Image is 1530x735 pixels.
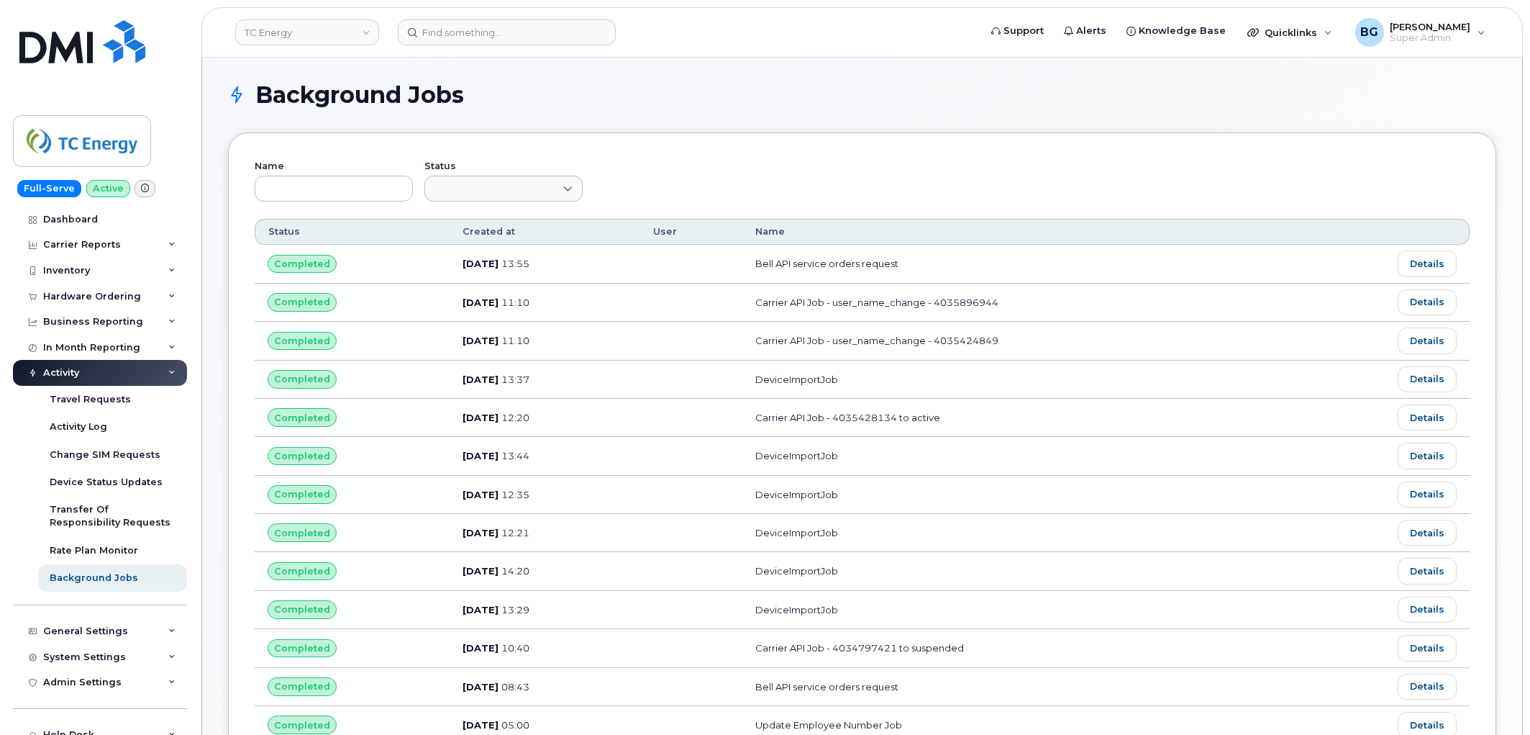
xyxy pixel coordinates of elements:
span: 13:29 [501,604,529,615]
span: [DATE] [463,489,498,500]
a: Details [1398,405,1457,430]
span: Completed [274,603,330,616]
span: Created at [463,225,515,238]
a: Details [1398,597,1457,623]
td: Bell API service orders request [742,245,1295,283]
span: 12:35 [501,489,529,500]
span: User [653,225,677,238]
span: 11:10 [501,335,529,346]
span: [DATE] [463,450,498,461]
a: Details [1398,251,1457,276]
span: 14:20 [501,565,529,577]
span: Completed [274,295,330,309]
span: 13:37 [501,374,529,385]
span: [DATE] [463,565,498,577]
a: Details [1398,443,1457,469]
a: Details [1398,366,1457,392]
label: Name [255,162,413,171]
span: 08:43 [501,681,529,693]
span: 13:55 [501,258,529,269]
a: Details [1398,289,1457,315]
span: [DATE] [463,374,498,385]
span: 13:44 [501,450,529,461]
td: Carrier API Job - user_name_change - 4035896944 [742,284,1295,322]
span: [DATE] [463,681,498,693]
td: Bell API service orders request [742,668,1295,706]
span: Completed [274,526,330,540]
span: Background Jobs [255,84,464,106]
span: Completed [274,680,330,693]
td: DeviceImportJob [742,514,1295,552]
span: Completed [274,449,330,463]
span: Status [268,225,300,238]
span: 12:21 [501,527,529,538]
td: Carrier API Job - 4035428134 to active [742,399,1295,437]
span: [DATE] [463,412,498,423]
span: Completed [274,334,330,348]
td: Carrier API Job - 4034797421 to suspended [742,629,1295,667]
a: Details [1398,328,1457,353]
td: DeviceImportJob [742,591,1295,629]
span: Completed [274,487,330,501]
td: DeviceImportJob [742,361,1295,399]
iframe: Messenger Launcher [1467,672,1519,724]
span: [DATE] [463,604,498,615]
span: 11:10 [501,297,529,308]
a: Details [1398,674,1457,700]
span: Completed [274,641,330,655]
td: DeviceImportJob [742,552,1295,590]
span: Completed [274,564,330,578]
td: DeviceImportJob [742,476,1295,514]
span: Completed [274,257,330,271]
span: [DATE] [463,642,498,654]
a: Details [1398,482,1457,508]
span: 12:20 [501,412,529,423]
span: [DATE] [463,719,498,731]
a: Details [1398,635,1457,661]
td: Carrier API Job - user_name_change - 4035424849 [742,322,1295,360]
span: Name [755,225,785,238]
span: 05:00 [501,719,529,731]
span: [DATE] [463,258,498,269]
a: Details [1398,520,1457,546]
span: [DATE] [463,527,498,538]
span: [DATE] [463,335,498,346]
span: 10:40 [501,642,529,654]
a: Details [1398,558,1457,584]
span: [DATE] [463,297,498,308]
span: Completed [274,718,330,732]
label: Status [424,162,583,171]
span: Completed [274,372,330,386]
span: Completed [274,411,330,425]
td: DeviceImportJob [742,437,1295,475]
